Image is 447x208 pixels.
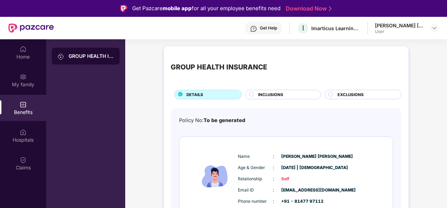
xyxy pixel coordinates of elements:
[273,164,274,172] span: :
[273,153,274,160] span: :
[120,5,127,12] img: Logo
[194,147,236,205] img: icon
[432,25,437,31] img: svg+xml;base64,PHN2ZyBpZD0iRHJvcGRvd24tMzJ4MzIiIHhtbG5zPSJodHRwOi8vd3d3LnczLm9yZy8yMDAwL3N2ZyIgd2...
[273,175,274,183] span: :
[163,5,192,12] strong: mobile app
[20,129,27,136] img: svg+xml;base64,PHN2ZyBpZD0iSG9zcGl0YWxzIiB4bWxucz0iaHR0cDovL3d3dy53My5vcmcvMjAwMC9zdmciIHdpZHRoPS...
[375,22,424,29] div: [PERSON_NAME] [PERSON_NAME]
[132,4,281,13] div: Get Pazcare for all your employee benefits need
[204,117,245,123] span: To be generated
[57,53,64,60] img: svg+xml;base64,PHN2ZyB3aWR0aD0iMjAiIGhlaWdodD0iMjAiIHZpZXdCb3g9IjAgMCAyMCAyMCIgZmlsbD0ibm9uZSIgeG...
[179,116,245,125] div: Policy No:
[286,5,329,12] a: Download Now
[258,92,283,98] span: INCLUSIONS
[238,165,273,171] span: Age & Gender
[250,25,257,32] img: svg+xml;base64,PHN2ZyBpZD0iSGVscC0zMngzMiIgeG1sbnM9Imh0dHA6Ly93d3cudzMub3JnLzIwMDAvc3ZnIiB3aWR0aD...
[20,46,27,53] img: svg+xml;base64,PHN2ZyBpZD0iSG9tZSIgeG1sbnM9Imh0dHA6Ly93d3cudzMub3JnLzIwMDAvc3ZnIiB3aWR0aD0iMjAiIG...
[171,62,267,73] div: GROUP HEALTH INSURANCE
[238,153,273,160] span: Name
[273,197,274,205] span: :
[281,165,316,171] span: [DATE] | [DEMOGRAPHIC_DATA]
[8,24,54,33] img: New Pazcare Logo
[375,29,424,34] div: User
[238,198,273,205] span: Phone number
[238,187,273,194] span: Email ID
[20,156,27,163] img: svg+xml;base64,PHN2ZyBpZD0iQ2xhaW0iIHhtbG5zPSJodHRwOi8vd3d3LnczLm9yZy8yMDAwL3N2ZyIgd2lkdGg9IjIwIi...
[338,92,364,98] span: EXCLUSIONS
[69,53,114,60] div: GROUP HEALTH INSURANCE
[273,186,274,194] span: :
[260,25,277,31] div: Get Help
[20,73,27,80] img: svg+xml;base64,PHN2ZyB3aWR0aD0iMjAiIGhlaWdodD0iMjAiIHZpZXdCb3g9IjAgMCAyMCAyMCIgZmlsbD0ibm9uZSIgeG...
[281,176,316,182] span: Self
[302,24,304,32] span: I
[311,25,360,32] div: Imarticus Learning Private Limited
[281,187,316,194] span: [EMAIL_ADDRESS][DOMAIN_NAME]
[186,92,203,98] span: DETAILS
[238,176,273,182] span: Relationship
[281,198,316,205] span: +91 - 81477 97112
[281,153,316,160] span: [PERSON_NAME] [PERSON_NAME]
[329,5,332,12] img: Stroke
[20,101,27,108] img: svg+xml;base64,PHN2ZyBpZD0iQmVuZWZpdHMiIHhtbG5zPSJodHRwOi8vd3d3LnczLm9yZy8yMDAwL3N2ZyIgd2lkdGg9Ij...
